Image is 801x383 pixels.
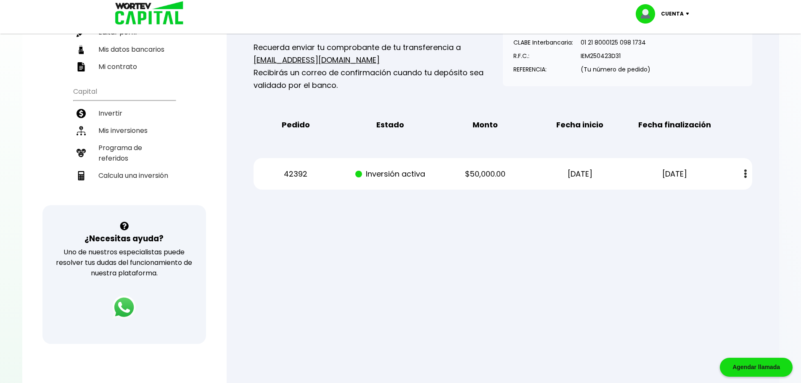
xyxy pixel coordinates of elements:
h3: ¿Necesitas ayuda? [85,232,164,245]
div: Agendar llamada [720,358,793,377]
b: Monto [473,119,498,131]
img: datos-icon.10cf9172.svg [77,45,86,54]
p: (Tu número de pedido) [581,63,650,76]
a: Programa de referidos [73,139,175,167]
p: [DATE] [635,168,715,180]
img: recomiendanos-icon.9b8e9327.svg [77,148,86,158]
img: logos_whatsapp-icon.242b2217.svg [112,296,136,319]
p: CLABE Interbancaria: [513,36,573,49]
p: $50,000.00 [445,168,525,180]
img: profile-image [636,4,661,24]
p: IEM250423D31 [581,50,650,62]
p: Uno de nuestros especialistas puede resolver tus dudas del funcionamiento de nuestra plataforma. [53,247,195,278]
p: [DATE] [540,168,620,180]
p: REFERENCIA: [513,63,573,76]
b: Estado [376,119,404,131]
ul: Perfil [73,1,175,75]
p: 42392 [256,168,336,180]
p: Cuenta [661,8,684,20]
a: Mis datos bancarios [73,41,175,58]
b: Pedido [282,119,310,131]
img: icon-down [684,13,695,15]
p: Inversión activa [351,168,431,180]
p: R.F.C.: [513,50,573,62]
b: Fecha inicio [556,119,603,131]
a: [EMAIL_ADDRESS][DOMAIN_NAME] [254,55,380,65]
img: invertir-icon.b3b967d7.svg [77,109,86,118]
p: 01 21 8000125 098 1734 [581,36,650,49]
p: Recuerda enviar tu comprobante de tu transferencia a Recibirás un correo de confirmación cuando t... [254,41,503,92]
a: Mis inversiones [73,122,175,139]
ul: Capital [73,82,175,205]
img: inversiones-icon.6695dc30.svg [77,126,86,135]
a: Mi contrato [73,58,175,75]
img: calculadora-icon.17d418c4.svg [77,171,86,180]
a: Calcula una inversión [73,167,175,184]
a: Invertir [73,105,175,122]
img: contrato-icon.f2db500c.svg [77,62,86,71]
b: Fecha finalización [638,119,711,131]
